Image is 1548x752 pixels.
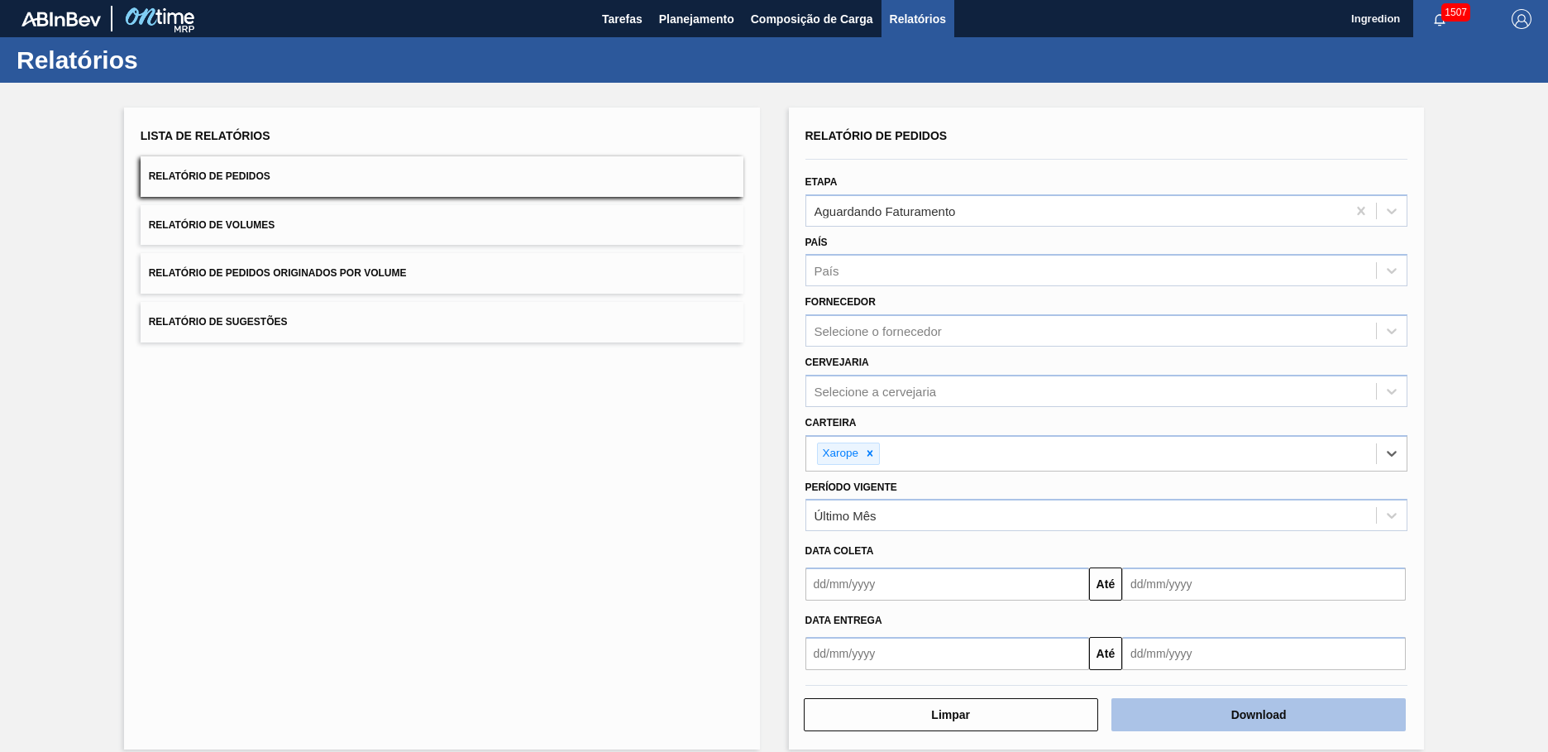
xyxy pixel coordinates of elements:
div: País [815,264,839,278]
input: dd/mm/yyyy [805,637,1089,670]
button: Relatório de Volumes [141,205,743,246]
span: Composição de Carga [751,9,873,29]
span: Tarefas [602,9,643,29]
span: Relatório de Pedidos [149,170,270,182]
div: Aguardando Faturamento [815,204,956,218]
input: dd/mm/yyyy [805,568,1089,601]
img: TNhmsLtSVTkK8tSr43FrP2fwEKptu5GPRR3wAAAABJRU5ErkJggg== [21,12,101,26]
button: Download [1111,698,1406,731]
button: Até [1089,637,1122,670]
label: Cervejaria [805,357,869,368]
div: Último Mês [815,509,877,523]
label: Fornecedor [805,296,876,308]
span: Relatório de Pedidos Originados por Volume [149,267,407,279]
label: Etapa [805,176,838,188]
h1: Relatórios [17,50,310,69]
span: Relatórios [890,9,946,29]
img: Logout [1512,9,1531,29]
span: Lista de Relatórios [141,129,270,142]
div: Selecione o fornecedor [815,324,942,338]
input: dd/mm/yyyy [1122,568,1406,601]
input: dd/mm/yyyy [1122,637,1406,670]
span: Relatório de Volumes [149,219,275,231]
button: Notificações [1413,7,1466,31]
span: Data entrega [805,615,882,626]
button: Limpar [804,698,1098,731]
button: Até [1089,568,1122,601]
div: Xarope [818,443,862,464]
button: Relatório de Pedidos Originados por Volume [141,253,743,294]
button: Relatório de Pedidos [141,156,743,197]
label: País [805,237,828,248]
button: Relatório de Sugestões [141,302,743,342]
div: Selecione a cervejaria [815,384,937,398]
span: Relatório de Pedidos [805,129,948,142]
span: 1507 [1441,3,1470,22]
span: Relatório de Sugestões [149,316,288,328]
span: Planejamento [659,9,734,29]
span: Data coleta [805,545,874,557]
label: Carteira [805,417,857,429]
label: Período Vigente [805,481,897,493]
